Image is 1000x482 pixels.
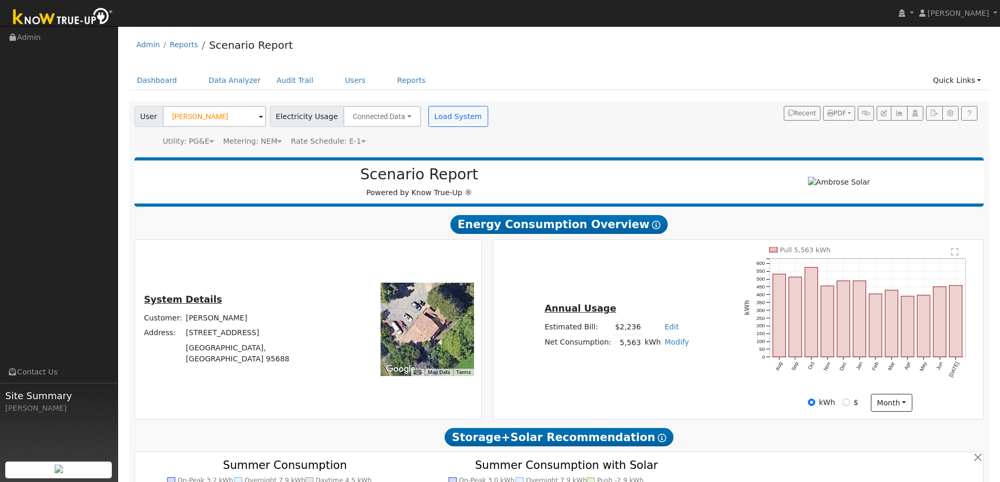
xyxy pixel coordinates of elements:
[343,106,421,127] button: Connected Data
[756,331,765,337] text: 150
[142,311,184,326] td: Customer:
[383,362,418,376] img: Google
[145,166,693,184] h2: Scenario Report
[337,71,374,90] a: Users
[760,346,765,352] text: 50
[269,71,321,90] a: Audit Trail
[950,285,962,357] rect: onclick=""
[8,6,118,29] img: Know True-Up
[871,361,880,371] text: Feb
[55,465,63,473] img: retrieve
[5,403,112,414] div: [PERSON_NAME]
[140,166,699,198] div: Powered by Know True-Up ®
[961,106,977,121] a: Help Link
[652,221,660,229] i: Show Help
[871,394,912,412] button: month
[821,286,834,357] rect: onclick=""
[643,335,662,350] td: kWh
[543,320,613,335] td: Estimated Bill:
[144,294,222,305] u: System Details
[918,295,930,357] rect: onclick=""
[780,246,831,254] text: Pull 5,563 kWh
[839,361,848,372] text: Dec
[383,362,418,376] a: Open this area in Google Maps (opens a new window)
[853,281,866,357] rect: onclick=""
[858,106,874,121] button: Generate Report Link
[756,323,765,329] text: 200
[756,292,765,297] text: 400
[869,294,882,357] rect: onclick=""
[291,137,366,145] span: Alias: E1
[5,389,112,403] span: Site Summary
[774,361,783,371] text: Aug
[163,136,214,147] div: Utility: PG&E
[134,106,163,127] span: User
[928,9,989,17] span: [PERSON_NAME]
[773,274,785,357] rect: onclick=""
[163,106,266,127] input: Select a User
[756,276,765,282] text: 500
[837,281,850,357] rect: onclick=""
[886,290,898,357] rect: onclick=""
[756,268,765,274] text: 550
[613,335,643,350] td: 5,563
[445,428,673,447] span: Storage+Solar Recommendation
[543,335,613,350] td: Net Consumption:
[743,300,751,315] text: kWh
[819,397,835,408] label: kWh
[827,110,846,117] span: PDF
[887,361,896,372] text: Mar
[428,369,450,376] button: Map Data
[784,106,820,121] button: Recent
[756,338,765,344] text: 100
[877,106,891,121] button: Edit User
[544,303,616,314] u: Annual Usage
[756,284,765,290] text: 450
[201,71,269,90] a: Data Analyzer
[184,326,331,340] td: [STREET_ADDRESS]
[952,248,959,256] text: 
[808,177,870,188] img: Ambrose Solar
[901,296,914,357] rect: onclick=""
[170,40,198,49] a: Reports
[855,361,864,371] text: Jan
[475,458,658,472] text: Summer Consumption with Solar
[843,399,850,406] input: $
[791,361,800,372] text: Sep
[665,323,679,331] a: Edit
[129,71,185,90] a: Dashboard
[808,399,815,406] input: kWh
[891,106,907,121] button: Multi-Series Graph
[223,458,347,472] text: Summer Consumption
[903,361,912,371] text: Apr
[184,340,331,366] td: [GEOGRAPHIC_DATA], [GEOGRAPHIC_DATA] 95688
[613,320,643,335] td: $2,236
[414,369,421,376] button: Keyboard shortcuts
[756,307,765,313] text: 300
[948,361,960,378] text: [DATE]
[789,277,802,357] rect: onclick=""
[805,267,818,357] rect: onclick=""
[665,338,689,346] a: Modify
[919,361,928,372] text: May
[658,434,666,442] i: Show Help
[756,260,765,266] text: 600
[209,39,293,51] a: Scenario Report
[223,136,282,147] div: Metering: NEM
[925,71,989,90] a: Quick Links
[756,299,765,305] text: 350
[450,215,668,234] span: Energy Consumption Overview
[935,361,944,371] text: Jun
[270,106,344,127] span: Electricity Usage
[933,287,946,357] rect: onclick=""
[390,71,434,90] a: Reports
[184,311,331,326] td: [PERSON_NAME]
[854,397,858,408] label: $
[926,106,942,121] button: Export Interval Data
[756,315,765,321] text: 250
[823,361,831,372] text: Nov
[428,106,488,127] button: Load System
[136,40,160,49] a: Admin
[907,106,923,121] button: Login As
[456,369,471,375] a: Terms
